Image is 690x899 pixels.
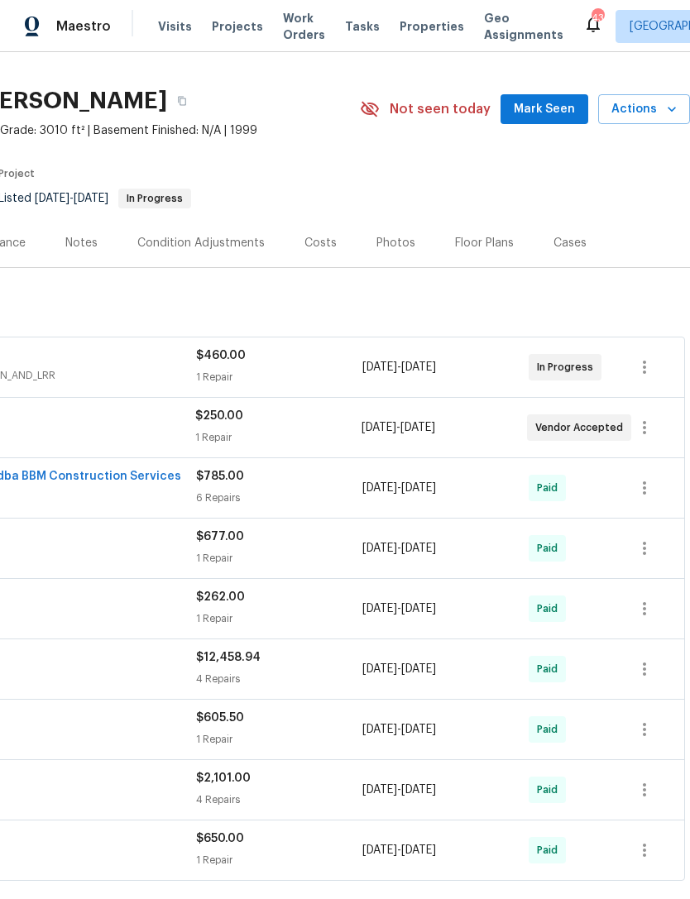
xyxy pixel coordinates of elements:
span: $785.00 [196,471,244,482]
span: Maestro [56,18,111,35]
span: Not seen today [390,101,491,117]
span: $605.50 [196,712,244,724]
button: Mark Seen [501,94,588,125]
button: Actions [598,94,690,125]
span: - [362,661,436,677]
div: Photos [376,235,415,251]
span: $650.00 [196,833,244,844]
div: 1 Repair [195,429,361,446]
span: Vendor Accepted [535,419,630,436]
span: Visits [158,18,192,35]
span: [DATE] [362,724,397,735]
span: [DATE] [362,663,397,675]
span: Mark Seen [514,99,575,120]
span: [DATE] [401,543,436,554]
span: [DATE] [401,844,436,856]
span: Properties [400,18,464,35]
span: [DATE] [74,193,108,204]
span: - [35,193,108,204]
div: 1 Repair [196,550,362,567]
span: - [362,782,436,798]
div: Cases [553,235,587,251]
span: - [362,419,435,436]
span: - [362,540,436,557]
span: $250.00 [195,410,243,422]
span: $12,458.94 [196,652,261,663]
span: - [362,359,436,375]
div: 6 Repairs [196,490,362,506]
span: $677.00 [196,531,244,543]
span: Tasks [345,21,380,32]
button: Copy Address [167,86,197,116]
span: - [362,600,436,617]
div: 43 [592,10,603,26]
span: [DATE] [401,482,436,494]
span: [DATE] [400,422,435,433]
span: [DATE] [362,603,397,614]
span: [DATE] [362,844,397,856]
div: 4 Repairs [196,671,362,687]
span: - [362,842,436,858]
span: Paid [537,721,564,738]
span: [DATE] [401,361,436,373]
span: - [362,480,436,496]
span: In Progress [537,359,600,375]
span: [DATE] [35,193,69,204]
span: Paid [537,661,564,677]
span: [DATE] [401,663,436,675]
div: 1 Repair [196,369,362,385]
span: Geo Assignments [484,10,563,43]
span: - [362,721,436,738]
span: [DATE] [362,482,397,494]
span: Actions [611,99,677,120]
span: Paid [537,600,564,617]
span: [DATE] [401,603,436,614]
div: Costs [304,235,337,251]
div: Floor Plans [455,235,514,251]
span: In Progress [120,194,189,203]
div: Condition Adjustments [137,235,265,251]
span: Work Orders [283,10,325,43]
div: 1 Repair [196,731,362,748]
span: [DATE] [362,784,397,796]
div: 1 Repair [196,610,362,627]
span: Paid [537,842,564,858]
span: Paid [537,540,564,557]
span: [DATE] [362,543,397,554]
span: [DATE] [401,784,436,796]
span: [DATE] [362,361,397,373]
div: 1 Repair [196,852,362,868]
div: 4 Repairs [196,791,362,808]
span: Projects [212,18,263,35]
span: $262.00 [196,591,245,603]
span: [DATE] [362,422,396,433]
div: Notes [65,235,98,251]
span: $460.00 [196,350,246,361]
span: $2,101.00 [196,772,251,784]
span: Paid [537,782,564,798]
span: [DATE] [401,724,436,735]
span: Paid [537,480,564,496]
